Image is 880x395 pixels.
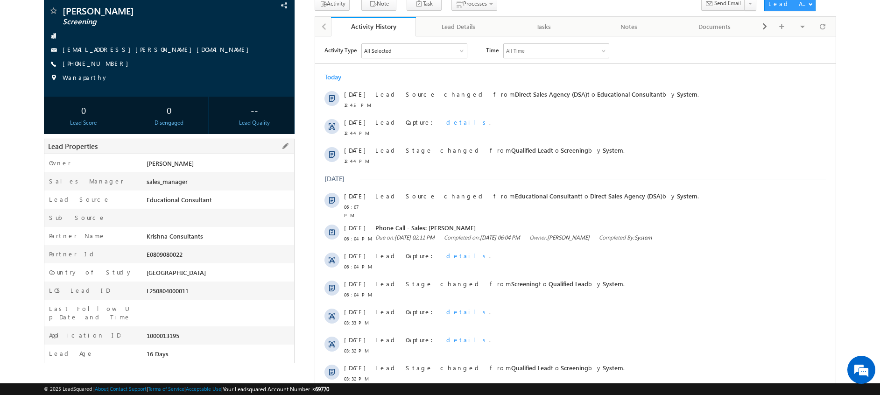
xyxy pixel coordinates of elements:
[49,286,110,295] label: LOS Lead ID
[131,215,174,223] span: details
[288,327,308,335] span: System
[63,45,253,53] a: [EMAIL_ADDRESS][PERSON_NAME][DOMAIN_NAME]
[29,82,50,90] span: [DATE]
[200,54,272,62] span: Direct Sales Agency (DSA)
[60,299,124,307] span: Lead Capture:
[29,198,57,206] span: 06:04 PM
[9,138,40,147] div: [DATE]
[60,82,469,90] div: .
[594,21,664,32] div: Notes
[144,195,294,208] div: Educational Consultant
[196,243,224,251] span: Screening
[680,21,749,32] div: Documents
[423,21,493,32] div: Lead Details
[144,232,294,245] div: Krishna Consultants
[144,177,294,190] div: sales_manager
[49,268,133,276] label: Country of Study
[132,101,206,119] div: 0
[60,271,469,280] div: .
[29,166,57,183] span: 06:07 PM
[233,243,273,251] span: Qualified Lead
[191,10,210,19] div: All Time
[29,327,50,336] span: [DATE]
[29,243,50,252] span: [DATE]
[232,197,275,205] span: [PERSON_NAME]
[29,254,57,262] span: 06:04 PM
[246,110,273,118] span: Screening
[29,187,50,196] span: [DATE]
[49,304,134,321] label: Last Follow Up Date and Time
[171,7,183,21] span: Time
[63,73,108,83] span: Wanaparthy
[60,299,469,308] div: .
[60,327,310,335] span: Lead Stage changed from to by .
[95,386,108,392] a: About
[29,271,50,280] span: [DATE]
[275,155,347,163] span: Direct Sales Agency (DSA)
[60,215,124,223] span: Lead Capture:
[46,119,120,127] div: Lead Score
[29,338,57,346] span: 03:32 PM
[29,54,50,62] span: [DATE]
[144,349,294,362] div: 16 Days
[29,120,57,129] span: 12:44 PM
[49,213,106,222] label: Sub Source
[60,110,310,118] span: Lead Stage changed from to by .
[49,195,110,204] label: Lead Source
[29,299,50,308] span: [DATE]
[587,17,672,36] a: Notes
[49,177,124,185] label: Sales Manager
[46,101,120,119] div: 0
[63,6,219,15] span: [PERSON_NAME]
[60,215,469,224] div: .
[49,331,120,339] label: Application ID
[131,82,174,90] span: details
[223,386,329,393] span: Your Leadsquared Account Number is
[60,243,310,251] span: Lead Stage changed from to by .
[186,386,221,392] a: Acceptable Use
[132,119,206,127] div: Disengaged
[49,349,93,358] label: Lead Age
[79,197,120,205] span: [DATE] 02:11 PM
[288,110,308,118] span: System
[338,22,409,31] div: Activity History
[63,17,219,27] span: Screening
[9,7,42,21] span: Activity Type
[131,271,174,279] span: details
[29,155,50,164] span: [DATE]
[49,250,97,258] label: Partner Id
[246,327,273,335] span: Screening
[131,299,174,307] span: details
[49,10,76,19] div: All Selected
[48,141,98,151] span: Lead Properties
[509,21,578,32] div: Tasks
[200,155,265,163] span: Educational Consultant
[29,64,57,73] span: 12:45 PM
[60,54,384,62] span: Lead Source changed from to by .
[60,187,469,196] span: Phone Call - Sales: [PERSON_NAME]
[49,232,106,240] label: Partner Name
[49,159,71,167] label: Owner
[218,119,292,127] div: Lead Quality
[196,110,236,118] span: Qualified Lead
[29,215,50,224] span: [DATE]
[416,17,501,36] a: Lead Details
[315,386,329,393] span: 69770
[44,385,329,394] span: © 2025 LeadSquared | | | | |
[47,7,152,21] div: All Selected
[240,358,289,377] span: Show More
[214,197,275,205] span: Owner:
[60,197,120,205] span: Due on:
[165,197,205,205] span: [DATE] 06:04 PM
[196,327,236,335] span: Qualified Lead
[29,226,57,234] span: 06:04 PM
[362,54,382,62] span: System
[29,110,50,118] span: [DATE]
[29,92,57,101] span: 12:44 PM
[60,155,384,163] span: Lead Source changed from to by .
[148,386,184,392] a: Terms of Service
[319,197,337,205] span: System
[672,17,758,36] a: Documents
[288,243,308,251] span: System
[9,36,40,45] div: Today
